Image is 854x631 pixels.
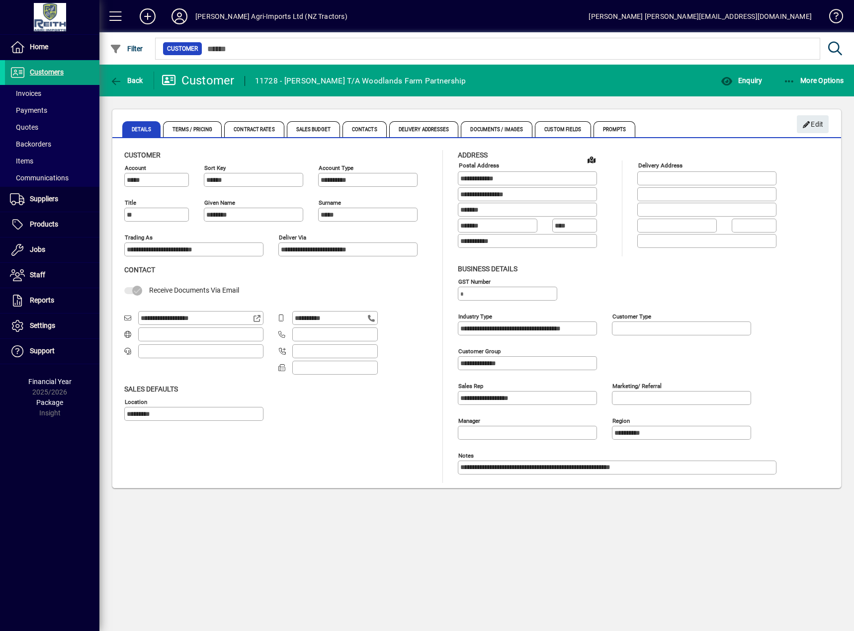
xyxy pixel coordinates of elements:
[125,398,147,405] mat-label: Location
[458,452,474,459] mat-label: Notes
[163,121,222,137] span: Terms / Pricing
[125,199,136,206] mat-label: Title
[30,296,54,304] span: Reports
[458,347,501,354] mat-label: Customer group
[30,271,45,279] span: Staff
[132,7,164,25] button: Add
[122,121,161,137] span: Details
[584,152,599,167] a: View on map
[612,382,662,389] mat-label: Marketing/ Referral
[10,140,51,148] span: Backorders
[36,398,63,406] span: Package
[162,73,235,88] div: Customer
[802,116,824,133] span: Edit
[110,45,143,53] span: Filter
[822,2,842,34] a: Knowledge Base
[204,164,226,171] mat-label: Sort key
[10,123,38,131] span: Quotes
[458,265,517,273] span: Business details
[458,417,480,424] mat-label: Manager
[30,220,58,228] span: Products
[342,121,387,137] span: Contacts
[110,77,143,84] span: Back
[10,157,33,165] span: Items
[255,73,466,89] div: 11728 - [PERSON_NAME] T/A Woodlands Farm Partnership
[458,313,492,319] mat-label: Industry type
[5,85,99,102] a: Invoices
[279,234,306,241] mat-label: Deliver via
[224,121,284,137] span: Contract Rates
[107,72,146,89] button: Back
[149,286,239,294] span: Receive Documents Via Email
[319,164,353,171] mat-label: Account Type
[164,7,195,25] button: Profile
[5,288,99,313] a: Reports
[10,174,69,182] span: Communications
[5,237,99,262] a: Jobs
[10,89,41,97] span: Invoices
[30,321,55,329] span: Settings
[5,339,99,364] a: Support
[458,151,488,159] span: Address
[5,153,99,169] a: Items
[319,199,341,206] mat-label: Surname
[5,187,99,212] a: Suppliers
[594,121,636,137] span: Prompts
[5,119,99,136] a: Quotes
[28,378,72,386] span: Financial Year
[718,72,765,89] button: Enquiry
[589,8,812,24] div: [PERSON_NAME] [PERSON_NAME][EMAIL_ADDRESS][DOMAIN_NAME]
[5,169,99,186] a: Communications
[10,106,47,114] span: Payments
[204,199,235,206] mat-label: Given name
[124,266,155,274] span: Contact
[30,245,45,253] span: Jobs
[458,278,491,285] mat-label: GST Number
[5,136,99,153] a: Backorders
[124,385,178,393] span: Sales defaults
[124,151,161,159] span: Customer
[125,164,146,171] mat-label: Account
[30,195,58,203] span: Suppliers
[30,347,55,355] span: Support
[535,121,591,137] span: Custom Fields
[5,102,99,119] a: Payments
[5,314,99,338] a: Settings
[5,263,99,288] a: Staff
[612,313,651,319] mat-label: Customer type
[99,72,154,89] app-page-header-button: Back
[389,121,459,137] span: Delivery Addresses
[125,234,153,241] mat-label: Trading as
[458,382,483,389] mat-label: Sales rep
[612,417,630,424] mat-label: Region
[107,40,146,58] button: Filter
[195,8,347,24] div: [PERSON_NAME] Agri-Imports Ltd (NZ Tractors)
[287,121,340,137] span: Sales Budget
[783,77,844,84] span: More Options
[781,72,847,89] button: More Options
[30,68,64,76] span: Customers
[797,115,829,133] button: Edit
[461,121,532,137] span: Documents / Images
[30,43,48,51] span: Home
[5,212,99,237] a: Products
[167,44,198,54] span: Customer
[721,77,762,84] span: Enquiry
[5,35,99,60] a: Home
